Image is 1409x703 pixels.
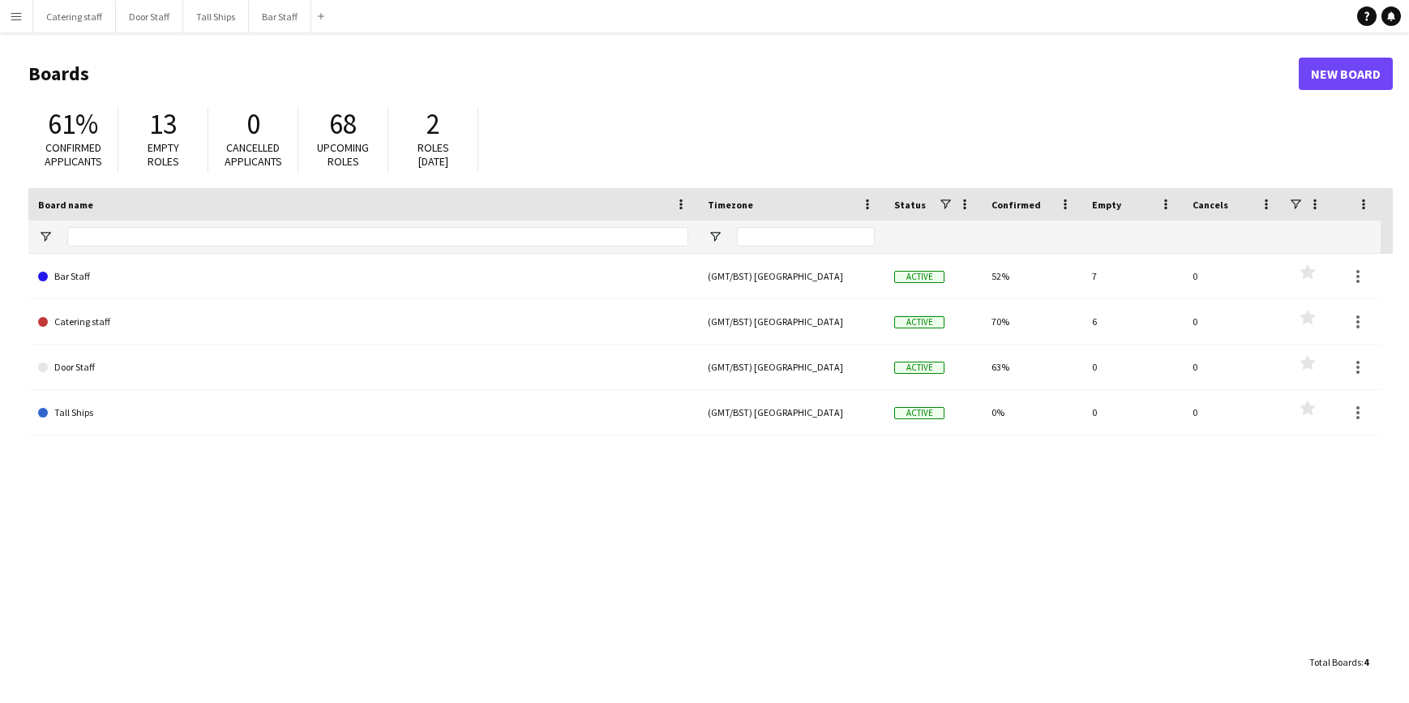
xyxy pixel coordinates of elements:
span: Cancelled applicants [225,140,282,169]
div: (GMT/BST) [GEOGRAPHIC_DATA] [698,390,884,435]
span: 4 [1364,656,1368,668]
span: Timezone [708,199,753,211]
span: 68 [329,106,357,142]
div: 6 [1082,299,1183,344]
span: Active [894,316,944,328]
span: 61% [48,106,98,142]
span: Active [894,362,944,374]
div: 0 [1183,254,1283,298]
span: Active [894,271,944,283]
span: 0 [246,106,260,142]
button: Open Filter Menu [38,229,53,244]
button: Tall Ships [183,1,249,32]
a: Catering staff [38,299,688,345]
a: Bar Staff [38,254,688,299]
span: 2 [426,106,440,142]
span: Empty [1092,199,1121,211]
span: Active [894,407,944,419]
div: (GMT/BST) [GEOGRAPHIC_DATA] [698,299,884,344]
div: 7 [1082,254,1183,298]
span: Roles [DATE] [418,140,449,169]
div: (GMT/BST) [GEOGRAPHIC_DATA] [698,345,884,389]
div: 70% [982,299,1082,344]
span: Status [894,199,926,211]
span: Total Boards [1309,656,1361,668]
a: Door Staff [38,345,688,390]
div: 0% [982,390,1082,435]
div: 52% [982,254,1082,298]
div: 0 [1082,345,1183,389]
a: Tall Ships [38,390,688,435]
button: Bar Staff [249,1,311,32]
div: : [1309,646,1368,678]
span: Empty roles [148,140,179,169]
a: New Board [1299,58,1393,90]
div: 0 [1183,299,1283,344]
span: Confirmed [991,199,1041,211]
div: 0 [1183,390,1283,435]
span: Cancels [1193,199,1228,211]
div: (GMT/BST) [GEOGRAPHIC_DATA] [698,254,884,298]
span: Confirmed applicants [45,140,102,169]
div: 0 [1082,390,1183,435]
button: Open Filter Menu [708,229,722,244]
div: 63% [982,345,1082,389]
input: Board name Filter Input [67,227,688,246]
span: 13 [149,106,177,142]
div: 0 [1183,345,1283,389]
span: Board name [38,199,93,211]
button: Catering staff [33,1,116,32]
input: Timezone Filter Input [737,227,875,246]
span: Upcoming roles [317,140,369,169]
button: Door Staff [116,1,183,32]
h1: Boards [28,62,1299,86]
